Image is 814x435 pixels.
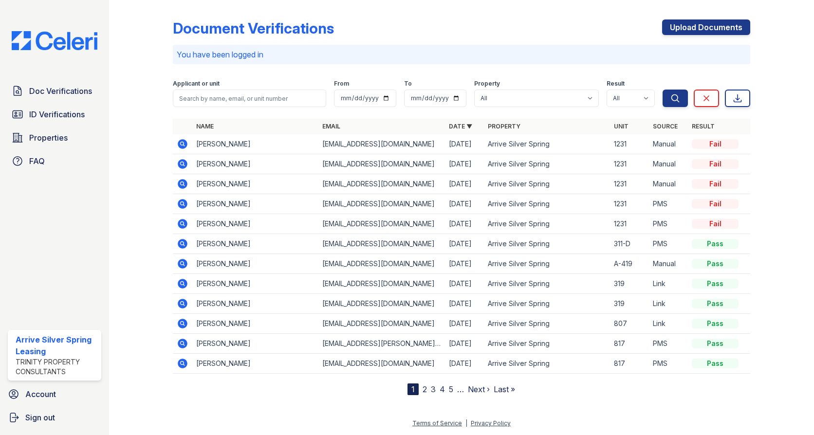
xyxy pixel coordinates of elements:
a: Result [692,123,715,130]
td: [PERSON_NAME] [192,254,318,274]
div: Pass [692,339,739,348]
td: Arrive Silver Spring [484,274,610,294]
div: Fail [692,199,739,209]
a: Doc Verifications [8,81,101,101]
td: 319 [610,294,649,314]
span: ID Verifications [29,109,85,120]
td: [PERSON_NAME] [192,134,318,154]
td: PMS [649,214,688,234]
td: [EMAIL_ADDRESS][DOMAIN_NAME] [318,354,444,374]
span: Account [25,388,56,400]
td: 817 [610,334,649,354]
label: To [404,80,412,88]
a: Next › [468,384,490,394]
span: FAQ [29,155,45,167]
span: Doc Verifications [29,85,92,97]
td: [DATE] [445,294,484,314]
td: Arrive Silver Spring [484,334,610,354]
td: Manual [649,254,688,274]
a: 5 [449,384,453,394]
td: Arrive Silver Spring [484,234,610,254]
a: 4 [440,384,445,394]
td: [PERSON_NAME] [192,174,318,194]
td: 817 [610,354,649,374]
a: Upload Documents [662,19,750,35]
a: Privacy Policy [471,419,511,427]
td: [DATE] [445,354,484,374]
td: [PERSON_NAME] [192,154,318,174]
td: 319 [610,274,649,294]
img: CE_Logo_Blue-a8612792a0a2168367f1c8372b55b34899dd931a85d93a1a3d3e32e68fde9ad4.png [4,31,105,50]
td: A-419 [610,254,649,274]
a: Account [4,384,105,404]
div: Pass [692,359,739,368]
label: From [334,80,349,88]
td: [DATE] [445,314,484,334]
td: [PERSON_NAME] [192,334,318,354]
p: You have been logged in [177,49,746,60]
div: Pass [692,239,739,249]
div: Fail [692,159,739,169]
a: Email [322,123,340,130]
td: 807 [610,314,649,334]
a: FAQ [8,151,101,171]
td: [PERSON_NAME] [192,314,318,334]
td: 1231 [610,194,649,214]
td: Arrive Silver Spring [484,174,610,194]
td: PMS [649,194,688,214]
div: Trinity Property Consultants [16,357,97,377]
td: [EMAIL_ADDRESS][DOMAIN_NAME] [318,314,444,334]
td: Manual [649,174,688,194]
td: Link [649,294,688,314]
div: Pass [692,299,739,308]
td: [EMAIL_ADDRESS][DOMAIN_NAME] [318,274,444,294]
a: Last » [494,384,515,394]
div: Pass [692,279,739,289]
td: [EMAIL_ADDRESS][DOMAIN_NAME] [318,134,444,154]
div: Arrive Silver Spring Leasing [16,334,97,357]
a: Terms of Service [412,419,462,427]
div: Fail [692,139,739,149]
td: [PERSON_NAME] [192,274,318,294]
td: [DATE] [445,274,484,294]
a: Unit [614,123,629,130]
td: [DATE] [445,134,484,154]
a: Source [653,123,678,130]
td: Arrive Silver Spring [484,194,610,214]
a: ID Verifications [8,105,101,124]
td: [PERSON_NAME] [192,294,318,314]
td: Arrive Silver Spring [484,134,610,154]
td: [EMAIL_ADDRESS][PERSON_NAME][DOMAIN_NAME] [318,334,444,354]
td: [EMAIL_ADDRESS][DOMAIN_NAME] [318,214,444,234]
td: PMS [649,354,688,374]
td: [EMAIL_ADDRESS][DOMAIN_NAME] [318,254,444,274]
td: Link [649,274,688,294]
label: Result [607,80,625,88]
div: | [465,419,467,427]
td: PMS [649,334,688,354]
td: [EMAIL_ADDRESS][DOMAIN_NAME] [318,194,444,214]
a: Properties [8,128,101,147]
td: [DATE] [445,254,484,274]
td: Arrive Silver Spring [484,294,610,314]
span: Sign out [25,412,55,423]
a: Name [196,123,214,130]
span: Properties [29,132,68,144]
div: Document Verifications [173,19,334,37]
td: 311-D [610,234,649,254]
div: Fail [692,219,739,229]
td: 1231 [610,174,649,194]
td: Arrive Silver Spring [484,354,610,374]
td: [EMAIL_ADDRESS][DOMAIN_NAME] [318,294,444,314]
a: Sign out [4,408,105,427]
td: Arrive Silver Spring [484,214,610,234]
td: [PERSON_NAME] [192,354,318,374]
td: [EMAIL_ADDRESS][DOMAIN_NAME] [318,154,444,174]
td: 1231 [610,154,649,174]
td: 1231 [610,214,649,234]
td: 1231 [610,134,649,154]
div: Pass [692,259,739,269]
div: Fail [692,179,739,189]
td: [PERSON_NAME] [192,234,318,254]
